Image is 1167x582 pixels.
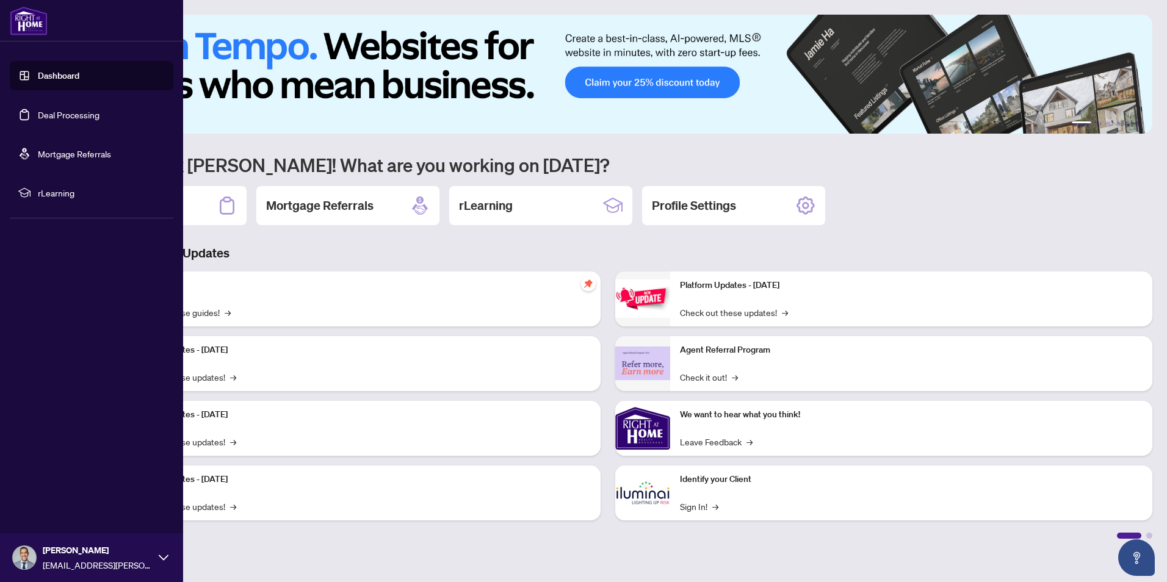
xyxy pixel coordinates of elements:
[1116,121,1121,126] button: 4
[1072,121,1091,126] button: 1
[732,370,738,384] span: →
[43,544,153,557] span: [PERSON_NAME]
[615,401,670,456] img: We want to hear what you think!
[230,500,236,513] span: →
[1096,121,1101,126] button: 2
[266,197,374,214] h2: Mortgage Referrals
[459,197,513,214] h2: rLearning
[615,465,670,520] img: Identify your Client
[38,186,165,199] span: rLearning
[680,343,1143,357] p: Agent Referral Program
[1106,121,1111,126] button: 3
[680,473,1143,486] p: Identify your Client
[680,279,1143,292] p: Platform Updates - [DATE]
[615,347,670,380] img: Agent Referral Program
[230,435,236,448] span: →
[128,279,591,292] p: Self-Help
[746,435,753,448] span: →
[225,306,231,319] span: →
[680,500,718,513] a: Sign In!→
[615,279,670,318] img: Platform Updates - June 23, 2025
[38,148,111,159] a: Mortgage Referrals
[1125,121,1130,126] button: 5
[128,473,591,486] p: Platform Updates - [DATE]
[680,408,1143,422] p: We want to hear what you think!
[38,109,99,120] a: Deal Processing
[680,435,753,448] a: Leave Feedback→
[1118,539,1155,576] button: Open asap
[128,343,591,357] p: Platform Updates - [DATE]
[63,153,1152,176] h1: Welcome back [PERSON_NAME]! What are you working on [DATE]?
[13,546,36,569] img: Profile Icon
[680,370,738,384] a: Check it out!→
[652,197,736,214] h2: Profile Settings
[581,276,596,291] span: pushpin
[1135,121,1140,126] button: 6
[782,306,788,319] span: →
[10,6,48,35] img: logo
[38,70,79,81] a: Dashboard
[128,408,591,422] p: Platform Updates - [DATE]
[712,500,718,513] span: →
[680,306,788,319] a: Check out these updates!→
[43,558,153,572] span: [EMAIL_ADDRESS][PERSON_NAME][DOMAIN_NAME]
[63,15,1152,134] img: Slide 0
[63,245,1152,262] h3: Brokerage & Industry Updates
[230,370,236,384] span: →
